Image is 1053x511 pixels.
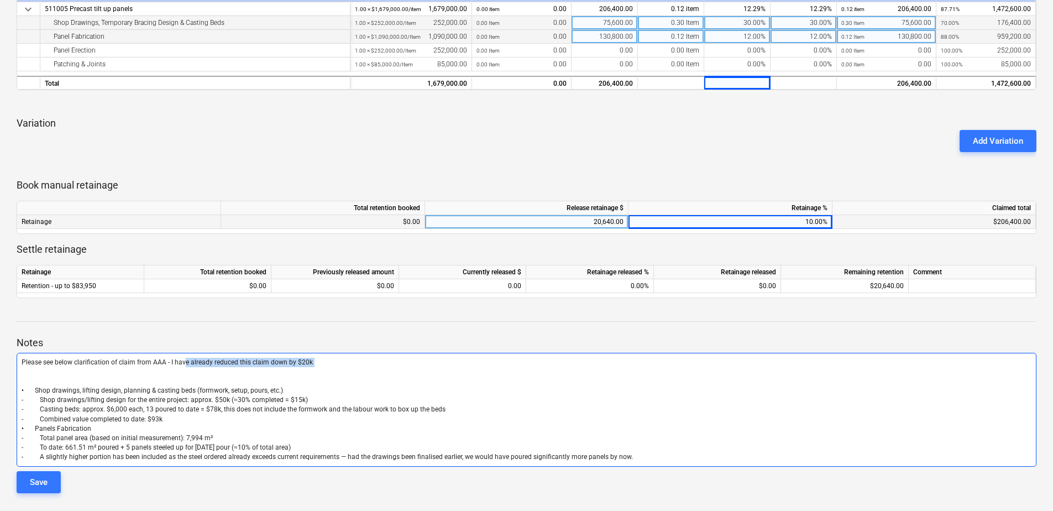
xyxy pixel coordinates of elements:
span: Please see below clarification of claim from AAA - I have already reduced this claim down by $20k [22,358,313,366]
div: 12.29% [771,2,837,16]
small: 1.00 × $85,000.00 / Item [355,61,413,67]
div: 1,090,000.00 [355,30,467,44]
div: 0.00 Item [638,58,704,71]
div: Currently released $ [399,265,526,279]
small: 1.00 × $1,679,000.00 / item [355,6,421,12]
span: - A slightly higher portion has been included as the steel ordered already exceeds current requir... [22,453,633,461]
div: 252,000.00 [355,44,467,58]
div: 130,800.00 [841,30,931,44]
div: Patching & Joints [45,58,345,71]
div: Total retention booked [144,265,271,279]
div: Remaining retention [781,265,909,279]
div: Total retention booked [221,201,425,215]
div: 0.00 [476,30,567,44]
div: $0.00 [144,279,271,293]
small: 70.00% [941,20,959,26]
p: Notes [17,336,1036,350]
div: 0.00% [771,58,837,71]
div: 0.00% [526,279,654,293]
div: 0.00 [476,2,567,16]
small: 0.30 Item [841,20,865,26]
div: Retention - up to $83,950 [17,279,144,293]
small: 0.00 Item [476,34,500,40]
div: Claimed total [832,201,1036,215]
small: 1.00 × $1,090,000.00 / Item [355,34,421,40]
div: Save [30,475,48,489]
small: 0.00 Item [841,61,865,67]
span: - Casting beds: approx. $6,000 each, 13 poured to date = $78k, this does not include the formwork... [22,405,446,413]
div: 0.00 [841,58,931,71]
div: 0.00 [572,44,638,58]
div: 0.00 [476,58,567,71]
div: 0.00% [704,58,771,71]
small: 0.00 Item [476,61,500,67]
div: 12.29% [704,2,771,16]
div: 959,200.00 [941,30,1031,44]
button: Save [17,471,61,493]
div: $0.00 [271,279,399,293]
span: • Panels Fabrication [22,425,91,432]
div: 252,000.00 [941,44,1031,58]
div: Shop Drawings, Temporary Bracing Design & Casting Beds [45,16,345,30]
div: 0.00 [476,44,567,58]
span: • Shop drawings, lifting design, planning & casting beds (formwork, setup, pours, etc.) [22,387,283,394]
div: 206,400.00 [837,76,936,90]
div: 206,400.00 [572,76,638,90]
div: 0.30 Item [638,16,704,30]
div: 30.00% [704,16,771,30]
small: 0.00 item [476,6,500,12]
div: 130,800.00 [572,30,638,44]
div: 12.00% [704,30,771,44]
div: 1,472,600.00 [941,77,1031,91]
div: 20,640.00 [429,215,624,229]
div: Previously released amount [271,265,399,279]
div: 1,679,000.00 [355,2,467,16]
div: 75,600.00 [841,16,931,30]
div: 206,400.00 [841,2,931,16]
div: Panel Erection [45,44,345,58]
div: 85,000.00 [941,58,1031,71]
div: 1,679,000.00 [355,77,467,91]
div: 176,400.00 [941,16,1031,30]
div: $0.00 [654,279,781,293]
p: Variation [17,117,1036,130]
button: Add Variation [960,130,1036,152]
div: 85,000.00 [355,58,467,71]
small: 100.00% [941,48,962,54]
div: 0.12 item [638,2,704,16]
small: 88.00% [941,34,959,40]
div: 0.00 [404,279,521,293]
div: 0.00 Item [638,44,704,58]
small: 100.00% [941,61,962,67]
div: 0.12 Item [638,30,704,44]
div: Total [40,76,350,90]
div: 12.00% [771,30,837,44]
div: 0.00 [841,44,931,58]
small: 1.00 × $252,000.00 / Item [355,20,416,26]
div: 0.00 [572,58,638,71]
div: Release retainage $ [425,201,628,215]
div: 0.00% [771,44,837,58]
div: $20,640.00 [781,279,909,293]
div: Panel Fabrication [45,30,345,44]
div: 75,600.00 [572,16,638,30]
div: $0.00 [221,215,425,229]
small: 87.71% [941,6,960,12]
div: Comment [909,265,1036,279]
div: $206,400.00 [832,215,1036,229]
span: keyboard_arrow_down [22,3,35,16]
div: 0.00 [476,16,567,30]
small: 0.12 Item [841,34,865,40]
div: 1,472,600.00 [941,2,1031,16]
small: 0.00 Item [841,48,865,54]
div: 10.00% [628,215,832,229]
div: 511005 Precast tilt up panels [45,2,345,16]
div: Retainage % [628,201,832,215]
div: Retainage [17,265,144,279]
div: 252,000.00 [355,16,467,30]
small: 0.00 Item [476,48,500,54]
div: 30.00% [771,16,837,30]
small: 0.00 Item [476,20,500,26]
small: 1.00 × $252,000.00 / Item [355,48,416,54]
div: Retainage [17,215,221,229]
